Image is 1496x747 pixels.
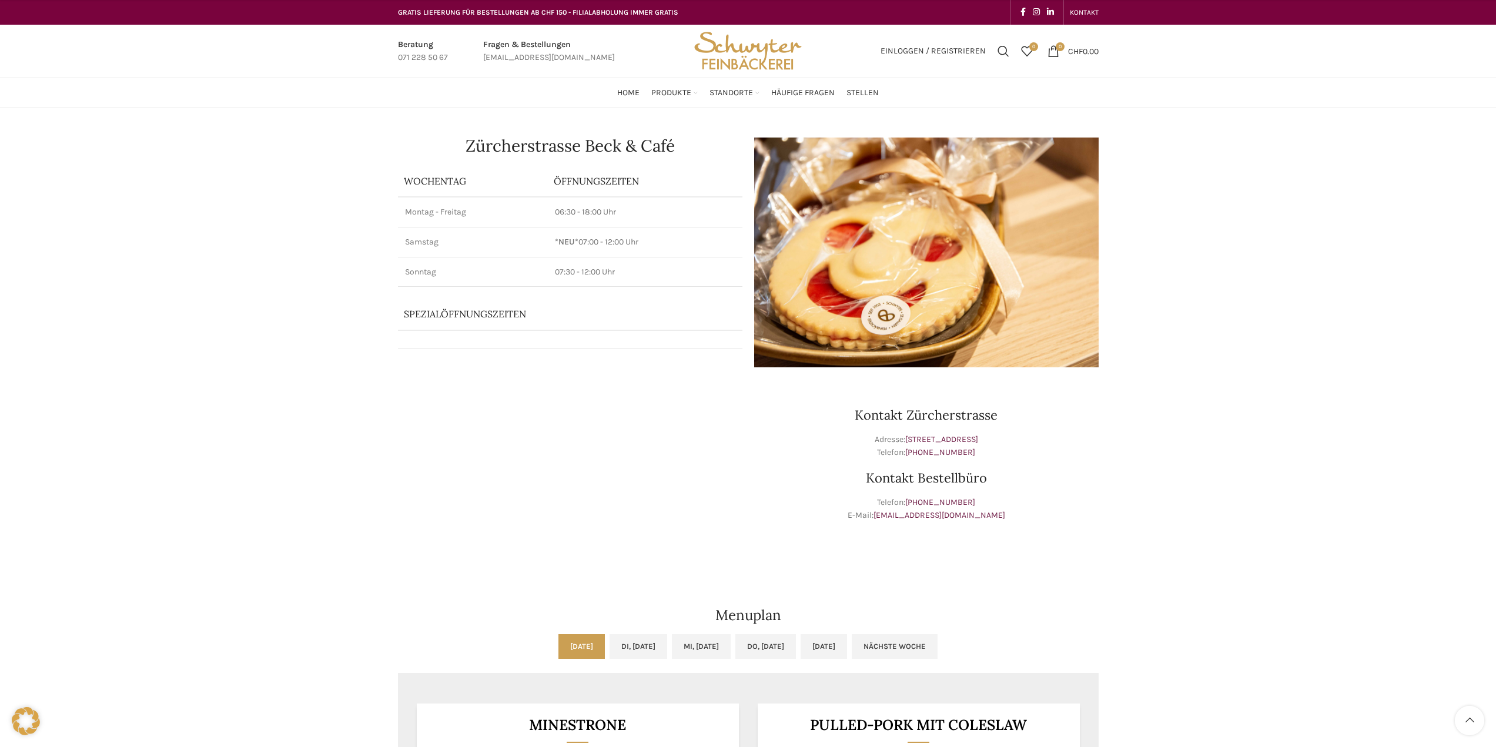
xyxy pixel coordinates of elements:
p: Wochentag [404,175,542,187]
span: Häufige Fragen [771,88,835,99]
a: Standorte [709,81,759,105]
div: Meine Wunschliste [1015,39,1039,63]
h3: Kontakt Zürcherstrasse [754,408,1099,421]
span: Standorte [709,88,753,99]
p: 07:00 - 12:00 Uhr [555,236,735,248]
span: CHF [1068,46,1083,56]
p: 07:30 - 12:00 Uhr [555,266,735,278]
span: GRATIS LIEFERUNG FÜR BESTELLUNGEN AB CHF 150 - FILIALABHOLUNG IMMER GRATIS [398,8,678,16]
a: Stellen [846,81,879,105]
p: Adresse: Telefon: [754,433,1099,460]
a: Site logo [690,45,805,55]
h1: Zürcherstrasse Beck & Café [398,138,742,154]
a: Do, [DATE] [735,634,796,659]
h2: Menuplan [398,608,1099,622]
iframe: schwyter zürcherstrasse 33 [398,379,742,555]
a: Suchen [992,39,1015,63]
span: Einloggen / Registrieren [881,47,986,55]
a: Produkte [651,81,698,105]
h3: Kontakt Bestellbüro [754,471,1099,484]
a: Di, [DATE] [610,634,667,659]
a: Nächste Woche [852,634,938,659]
span: Stellen [846,88,879,99]
div: Secondary navigation [1064,1,1105,24]
a: Einloggen / Registrieren [875,39,992,63]
a: [PHONE_NUMBER] [905,497,975,507]
p: 06:30 - 18:00 Uhr [555,206,735,218]
span: Produkte [651,88,691,99]
a: Scroll to top button [1455,706,1484,735]
a: [DATE] [801,634,847,659]
a: [PHONE_NUMBER] [905,447,975,457]
span: 0 [1029,42,1038,51]
span: 0 [1056,42,1065,51]
p: Spezialöffnungszeiten [404,307,704,320]
a: Linkedin social link [1043,4,1057,21]
p: ÖFFNUNGSZEITEN [554,175,737,187]
bdi: 0.00 [1068,46,1099,56]
a: Häufige Fragen [771,81,835,105]
img: Bäckerei Schwyter [690,25,805,78]
div: Main navigation [392,81,1105,105]
a: KONTAKT [1070,1,1099,24]
a: 0 [1015,39,1039,63]
a: Infobox link [483,38,615,65]
p: Sonntag [405,266,541,278]
span: KONTAKT [1070,8,1099,16]
a: Home [617,81,640,105]
p: Samstag [405,236,541,248]
a: Infobox link [398,38,448,65]
h3: Pulled-Pork mit Coleslaw [772,718,1065,732]
a: [EMAIL_ADDRESS][DOMAIN_NAME] [873,510,1005,520]
a: Facebook social link [1017,4,1029,21]
p: Telefon: E-Mail: [754,496,1099,522]
h3: Minestrone [431,718,724,732]
a: [DATE] [558,634,605,659]
a: Instagram social link [1029,4,1043,21]
p: Montag - Freitag [405,206,541,218]
a: Mi, [DATE] [672,634,731,659]
span: Home [617,88,640,99]
a: [STREET_ADDRESS] [905,434,978,444]
a: 0 CHF0.00 [1042,39,1105,63]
